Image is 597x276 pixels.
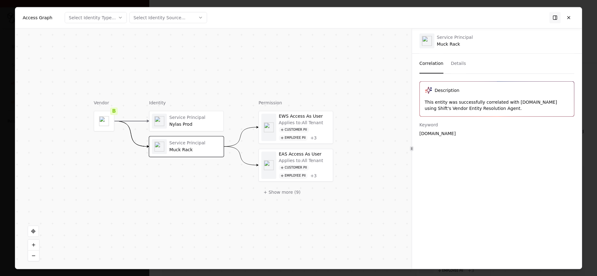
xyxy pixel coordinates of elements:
[169,122,221,127] div: Nylas Prod
[169,147,221,153] div: Muck Rack
[435,87,460,93] div: Description
[23,15,52,21] div: Access Graph
[419,121,574,128] div: Keyword
[310,173,317,179] button: +3
[310,135,317,141] button: +3
[279,165,309,171] div: Customer PII
[110,107,118,115] div: B
[279,114,331,119] div: EWS Access As User
[279,158,323,164] div: Applies to: All Tenant
[149,100,224,106] div: Identity
[310,135,317,141] div: + 3
[129,12,207,23] button: Select Identity Source...
[279,120,323,126] div: Applies to: All Tenant
[279,135,308,141] div: Employee PII
[279,127,309,133] div: Customer PII
[425,99,569,111] div: This entity was successfully correlated with [DOMAIN_NAME] using Shift's Vendor Entity Resolution...
[169,140,221,146] div: Service Principal
[169,115,221,120] div: Service Principal
[419,53,443,73] button: Correlation
[310,173,317,179] div: + 3
[94,100,114,106] div: Vendor
[65,12,127,23] button: Select Identity Type...
[451,53,466,73] button: Details
[259,187,306,198] button: + Show more (9)
[279,173,308,179] div: Employee PII
[69,15,116,21] div: Select Identity Type...
[419,130,574,136] div: [DOMAIN_NAME]
[437,35,473,40] div: Service Principal
[133,15,185,21] div: Select Identity Source...
[422,36,432,46] img: entra
[437,35,473,47] div: Muck Rack
[259,100,333,106] div: Permission
[279,152,331,157] div: EAS Access As User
